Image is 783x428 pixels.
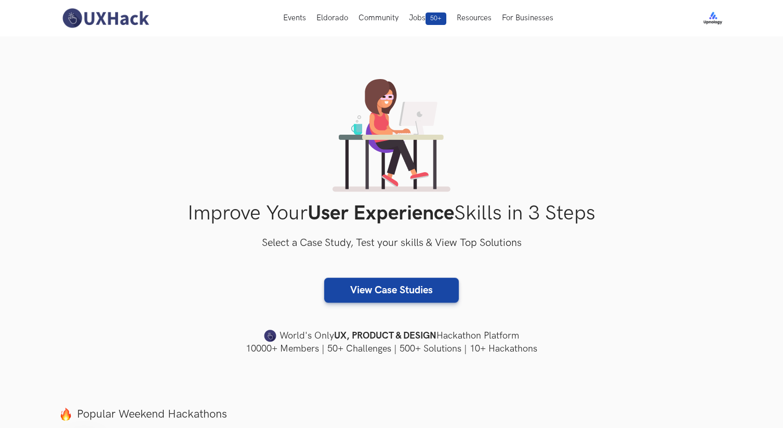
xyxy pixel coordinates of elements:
h4: World's Only Hackathon Platform [59,329,724,343]
a: View Case Studies [324,278,459,303]
img: Your profile pic [702,7,724,29]
strong: User Experience [308,201,454,226]
img: lady working on laptop [333,79,450,192]
img: UXHack-logo.png [59,7,152,29]
strong: UX, PRODUCT & DESIGN [334,329,436,343]
h3: Select a Case Study, Test your skills & View Top Solutions [59,235,724,252]
label: Popular Weekend Hackathons [59,407,724,421]
img: fire.png [59,408,72,421]
img: uxhack-favicon-image.png [264,329,276,343]
h1: Improve Your Skills in 3 Steps [59,201,724,226]
h4: 10000+ Members | 50+ Challenges | 500+ Solutions | 10+ Hackathons [59,342,724,355]
span: 50+ [426,12,446,25]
